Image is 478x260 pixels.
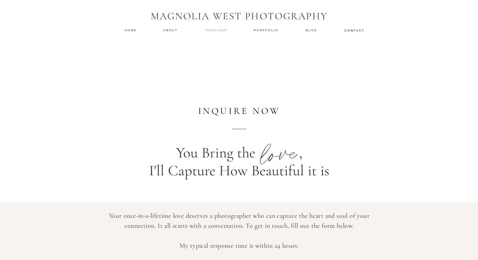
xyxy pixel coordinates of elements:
[205,28,228,32] a: services
[305,28,319,33] a: Blog
[93,211,386,247] p: Your once-in-a-lifetime love deserves a photographer who can capture the heart and soul of your c...
[344,28,363,32] a: contact
[254,28,280,33] a: Portfolio
[163,28,180,33] a: about
[124,28,137,32] a: home
[259,129,303,171] p: love
[146,10,332,23] h1: MAGNOLIA WEST PHOTOGRAPHY
[76,144,402,185] p: You Bring the , I'll Capture How Beautiful it is
[189,106,290,117] h2: inquire now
